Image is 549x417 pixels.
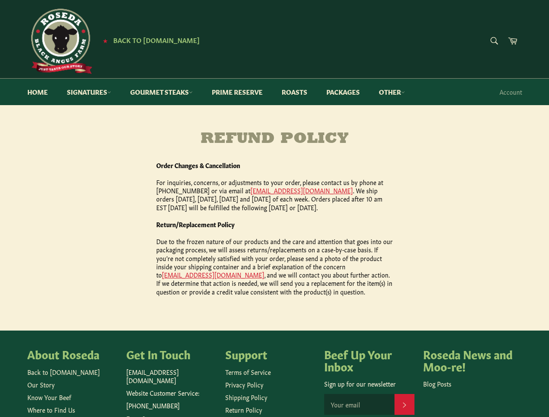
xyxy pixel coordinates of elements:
span: Back to [DOMAIN_NAME] [113,35,200,44]
p: For inquiries, concerns, or adjustments to your order, please contact us by phone at [PHONE_NUMBE... [156,178,393,212]
a: Packages [318,79,368,105]
img: Roseda Beef [27,9,92,74]
p: Website Customer Service: [126,389,217,397]
p: [PHONE_NUMBER] [126,401,217,410]
h4: Beef Up Your Inbox [324,348,414,372]
p: Due to the frozen nature of our products and the care and attention that goes into our packaging ... [156,237,393,296]
a: Prime Reserve [203,79,271,105]
a: Privacy Policy [225,380,263,389]
input: Your email [324,394,394,415]
p: [EMAIL_ADDRESS][DOMAIN_NAME] [126,368,217,385]
h4: Roseda News and Moo-re! [423,348,513,372]
h4: About Roseda [27,348,118,360]
a: [EMAIL_ADDRESS][DOMAIN_NAME] [162,270,264,279]
a: Where to Find Us [27,405,75,414]
strong: Return/Replacement Policy [156,220,235,228]
a: Return Policy [225,405,262,414]
a: Signatures [58,79,120,105]
a: Home [19,79,56,105]
a: Our Story [27,380,55,389]
a: Gourmet Steaks [122,79,201,105]
h4: Get In Touch [126,348,217,360]
a: Know Your Beef [27,393,71,401]
strong: Order Changes & Cancellation [156,161,240,169]
a: Roasts [273,79,316,105]
p: Sign up for our newsletter [324,380,414,388]
a: ★ Back to [DOMAIN_NAME] [99,37,200,44]
a: Terms of Service [225,367,271,376]
a: [EMAIL_ADDRESS][DOMAIN_NAME] [250,186,353,195]
h1: Refund policy [156,131,393,148]
a: Shipping Policy [225,393,267,401]
a: Back to [DOMAIN_NAME] [27,367,100,376]
a: Other [370,79,414,105]
a: Blog Posts [423,379,451,388]
a: Account [495,79,526,105]
span: ★ [103,37,108,44]
h4: Support [225,348,316,360]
